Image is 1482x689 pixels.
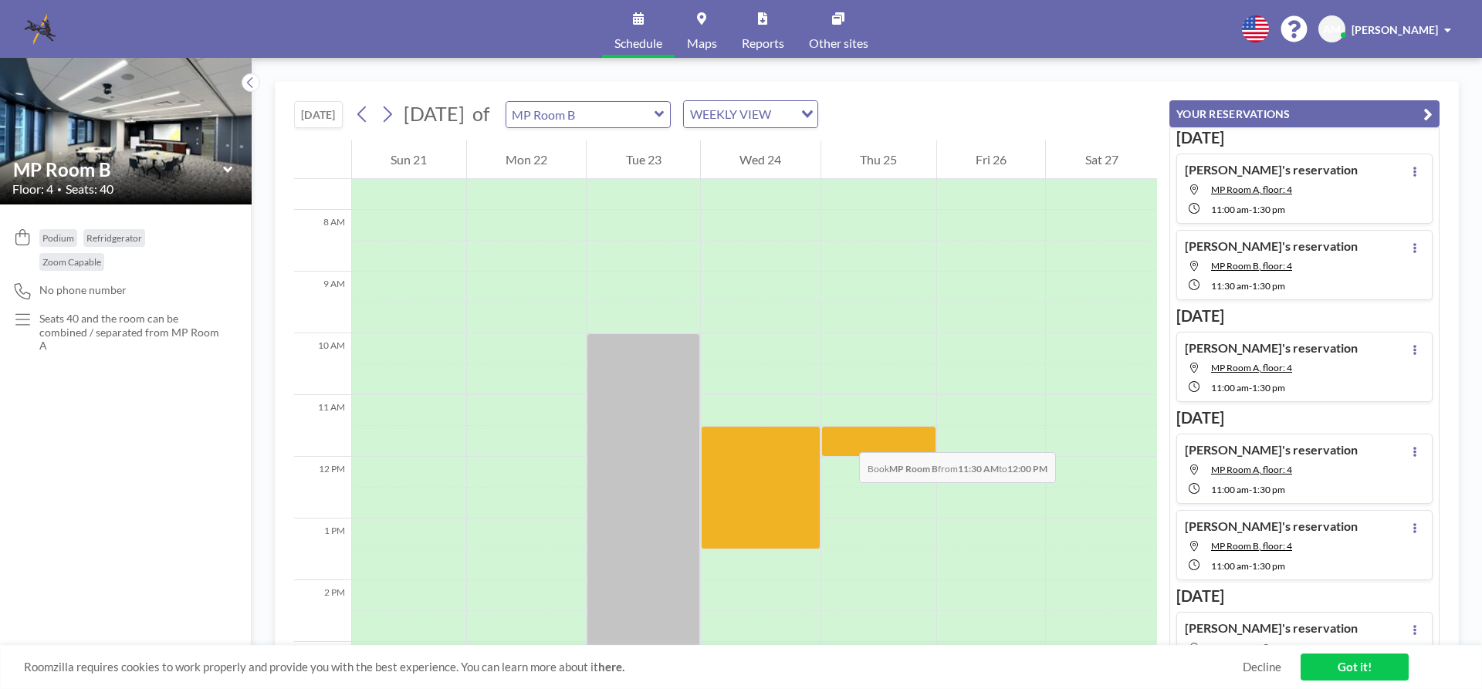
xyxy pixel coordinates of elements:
span: Schedule [614,37,662,49]
div: 8 AM [294,210,351,272]
input: Search for option [776,104,792,124]
span: Other sites [809,37,868,49]
span: Maps [687,37,717,49]
b: 11:30 AM [958,463,999,475]
span: - [1249,204,1252,215]
div: Wed 24 [701,140,821,179]
h4: [PERSON_NAME]'s reservation [1185,238,1358,254]
div: Sun 21 [352,140,466,179]
span: [PERSON_NAME] [1352,23,1438,36]
span: Seats: 40 [66,181,113,197]
div: 1 PM [294,518,351,580]
input: MP Room B [13,158,223,181]
span: 11:30 AM [1211,280,1249,292]
h3: [DATE] [1176,408,1433,427]
span: 1:30 PM [1252,560,1285,572]
span: - [1249,280,1252,292]
span: Zoom Capable [42,256,101,268]
span: 11:00 AM [1211,382,1249,393]
div: Fri 26 [937,140,1046,179]
button: [DATE] [294,101,343,128]
a: here. [598,660,624,674]
span: [DATE] [404,102,465,125]
b: MP Room B [889,463,938,475]
h3: [DATE] [1176,306,1433,326]
div: 9 AM [294,272,351,333]
span: 1:30 PM [1252,484,1285,495]
button: YOUR RESERVATIONS [1169,100,1440,127]
a: Decline [1243,660,1281,674]
span: WEEKLY VIEW [687,104,774,124]
div: 2 PM [294,580,351,642]
h4: [PERSON_NAME]'s reservation [1185,518,1358,534]
h3: [DATE] [1176,128,1433,147]
span: - [1249,484,1252,495]
span: 1:30 PM [1252,280,1285,292]
div: Tue 23 [587,140,700,179]
div: Mon 22 [467,140,587,179]
span: MP Room A, floor: 4 [1211,464,1292,475]
span: Book from to [859,452,1056,483]
span: 11:00 AM [1211,484,1249,495]
div: Sat 27 [1046,140,1157,179]
div: Thu 25 [821,140,936,179]
span: MP Room A, floor: 4 [1211,642,1292,654]
span: AM [1323,22,1341,36]
h4: [PERSON_NAME]'s reservation [1185,340,1358,356]
span: Floor: 4 [12,181,53,197]
h4: [PERSON_NAME]'s reservation [1185,620,1358,636]
p: Seats 40 and the room can be combined / separated from MP Room A [39,312,221,353]
h4: [PERSON_NAME]'s reservation [1185,442,1358,458]
span: Roomzilla requires cookies to work properly and provide you with the best experience. You can lea... [24,660,1243,674]
img: organization-logo [25,14,56,45]
span: - [1249,560,1252,572]
div: 11 AM [294,395,351,457]
span: MP Room B, floor: 4 [1211,540,1292,552]
span: Refridgerator [86,232,142,244]
span: 11:00 AM [1211,204,1249,215]
span: MP Room A, floor: 4 [1211,184,1292,195]
input: MP Room B [506,102,655,127]
h3: [DATE] [1176,586,1433,606]
span: No phone number [39,283,127,297]
span: MP Room B, floor: 4 [1211,260,1292,272]
span: 1:30 PM [1252,382,1285,393]
div: 10 AM [294,333,351,395]
span: Reports [742,37,784,49]
span: 1:30 PM [1252,204,1285,215]
span: • [57,184,62,194]
div: 7 AM [294,148,351,210]
span: of [472,102,489,126]
div: 12 PM [294,457,351,518]
h4: [PERSON_NAME]'s reservation [1185,162,1358,177]
span: Podium [42,232,74,244]
a: Got it! [1301,654,1409,681]
span: 11:00 AM [1211,560,1249,572]
b: 12:00 PM [1007,463,1047,475]
span: MP Room A, floor: 4 [1211,362,1292,373]
div: Search for option [684,101,817,127]
span: - [1249,382,1252,393]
